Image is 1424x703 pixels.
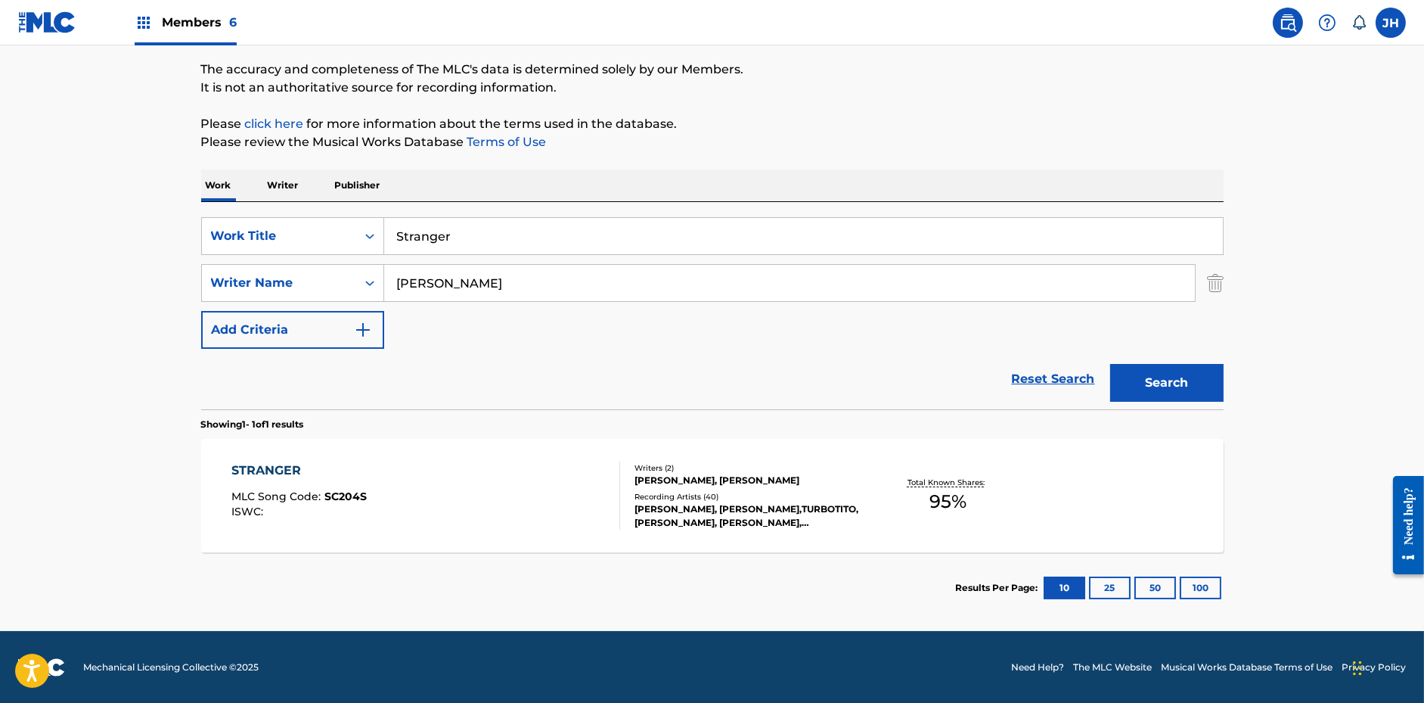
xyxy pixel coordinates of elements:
p: Total Known Shares: [907,477,988,488]
span: 95 % [929,488,966,515]
button: Search [1110,364,1224,402]
span: Mechanical Licensing Collective © 2025 [83,661,259,674]
span: Members [162,14,237,31]
p: Work [201,170,236,201]
button: Add Criteria [201,311,384,349]
p: Results Per Page: [956,581,1042,595]
p: Showing 1 - 1 of 1 results [201,418,304,431]
div: Help [1312,8,1342,38]
img: Delete Criterion [1207,264,1224,302]
div: [PERSON_NAME], [PERSON_NAME],TURBOTITO, [PERSON_NAME], [PERSON_NAME], [PERSON_NAME] [634,502,863,530]
div: Recording Artists ( 40 ) [634,491,863,502]
span: ISWC : [231,505,267,518]
p: Publisher [330,170,385,201]
img: help [1318,14,1336,32]
div: Writer Name [211,274,347,292]
a: Need Help? [1011,661,1064,674]
p: The accuracy and completeness of The MLC's data is determined solely by our Members. [201,61,1224,79]
button: 100 [1180,577,1221,599]
a: Reset Search [1004,362,1103,396]
button: 10 [1044,577,1085,599]
span: SC204S [324,490,367,503]
p: Please review the Musical Works Database [201,133,1224,151]
div: [PERSON_NAME], [PERSON_NAME] [634,474,863,487]
button: 25 [1089,577,1131,599]
img: logo [18,658,65,677]
p: Please for more information about the terms used in the database. [201,115,1224,133]
p: Writer [263,170,303,201]
div: STRANGER [231,462,367,480]
a: Musical Works Database Terms of Use [1161,661,1332,674]
span: 6 [229,15,237,30]
img: Top Rightsholders [135,14,153,32]
img: MLC Logo [18,11,76,33]
div: User Menu [1376,8,1406,38]
div: Notifications [1351,15,1367,30]
a: STRANGERMLC Song Code:SC204SISWC:Writers (2)[PERSON_NAME], [PERSON_NAME]Recording Artists (40)[PE... [201,439,1224,552]
a: Privacy Policy [1342,661,1406,674]
button: 50 [1134,577,1176,599]
span: MLC Song Code : [231,490,324,503]
iframe: Resource Center [1382,465,1424,586]
div: Drag [1353,645,1362,691]
a: The MLC Website [1073,661,1152,674]
a: Public Search [1273,8,1303,38]
iframe: Chat Widget [1348,630,1424,703]
img: search [1279,14,1297,32]
form: Search Form [201,217,1224,409]
a: Terms of Use [464,135,547,149]
div: Work Title [211,227,347,245]
p: It is not an authoritative source for recording information. [201,79,1224,97]
div: Writers ( 2 ) [634,462,863,474]
a: click here [245,117,304,131]
img: 9d2ae6d4665cec9f34b9.svg [354,321,372,339]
